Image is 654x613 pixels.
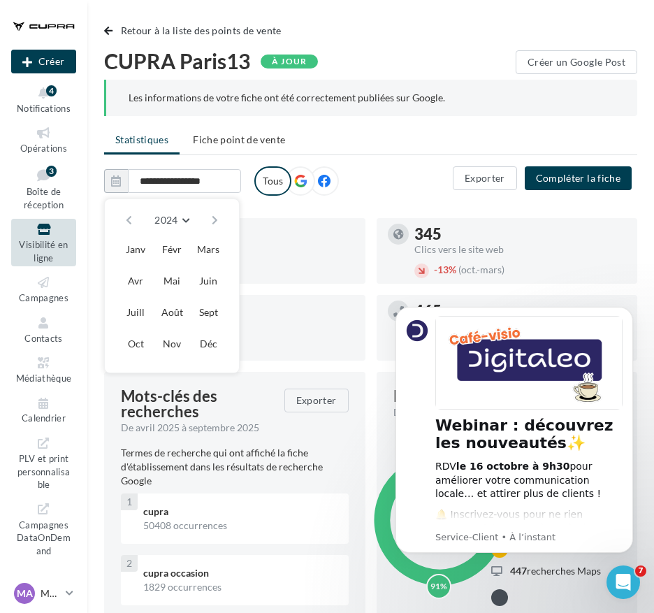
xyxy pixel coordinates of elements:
button: Notifications 4 [11,82,76,117]
button: Août [158,298,186,326]
a: Boîte de réception3 [11,163,76,214]
div: 3 [46,166,57,177]
a: Opérations [11,122,76,157]
a: Campagnes DataOnDemand [11,498,76,559]
span: 7 [635,565,646,577]
button: Janv [122,236,150,264]
div: 1829 occurrences [143,580,337,594]
span: PLV et print personnalisable [17,450,71,490]
button: Déc [194,330,222,358]
a: MA MAELYS AUVRAY [11,580,76,607]
span: Fiche point de vente [193,134,285,145]
iframe: Intercom live chat [606,565,640,599]
div: À jour [261,55,318,68]
button: Févr [158,236,186,264]
button: Oct [122,330,150,358]
button: 2024 [149,210,194,230]
span: Retour à la liste des points de vente [121,24,282,36]
div: Nouvelle campagne [11,50,76,73]
button: Avr [122,267,150,295]
a: Contacts [11,312,76,347]
div: 503 [142,303,354,319]
div: 2 [121,555,138,572]
label: Tous [254,166,291,196]
div: Vues totales [142,245,354,254]
button: Mars [194,236,222,264]
button: Juill [122,298,150,326]
span: Opérations [20,143,67,154]
div: Les informations de votre fiche ont été correctement publiées sur Google. [129,91,615,105]
span: (oct.-mars) [458,264,504,275]
button: Exporter [284,389,349,412]
span: CUPRA Paris13 [104,50,250,71]
a: Compléter la fiche [519,171,637,183]
span: MA [17,586,33,600]
span: Boîte de réception [24,186,64,210]
p: MAELYS AUVRAY [41,586,60,600]
button: Exporter [453,166,517,190]
span: Notifications [17,103,71,114]
iframe: Intercom notifications message [375,289,654,606]
span: - [434,264,437,275]
span: Campagnes [19,292,68,303]
div: Demandes d'itinéraire [142,322,354,331]
div: 345 [414,226,627,242]
p: Termes de recherche qui ont affiché la fiche d'établissement dans les résultats de recherche Google [121,446,349,488]
a: Médiathèque [11,352,76,387]
div: 50408 occurrences [143,519,337,533]
div: Clics vers le site web [414,245,627,254]
span: Calendrier [22,413,66,424]
span: Mots-clés des recherches [121,389,268,419]
button: Créer un Google Post [516,50,637,74]
button: Mai [158,267,186,295]
span: Médiathèque [16,373,72,384]
div: cupra occasion [143,566,337,580]
div: 1 [121,493,138,510]
span: Visibilité en ligne [19,239,68,264]
a: Visibilité en ligne [11,219,76,266]
span: Campagnes DataOnDemand [17,517,71,556]
div: De avril 2025 à septembre 2025 [121,421,273,435]
button: Retour à la liste des points de vente [104,22,287,39]
div: 4 [46,85,57,96]
button: Sept [194,298,222,326]
div: 71 892 [142,226,354,242]
span: Contacts [24,333,63,344]
button: Compléter la fiche [525,166,632,190]
a: Calendrier [11,393,76,427]
a: Campagnes [11,272,76,306]
button: Juin [194,267,222,295]
div: cupra [143,505,337,519]
a: PLV et print personnalisable [11,433,76,493]
span: 2024 [154,214,177,226]
span: 13% [434,264,456,275]
button: Créer [11,50,76,73]
button: Nov [158,330,186,358]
